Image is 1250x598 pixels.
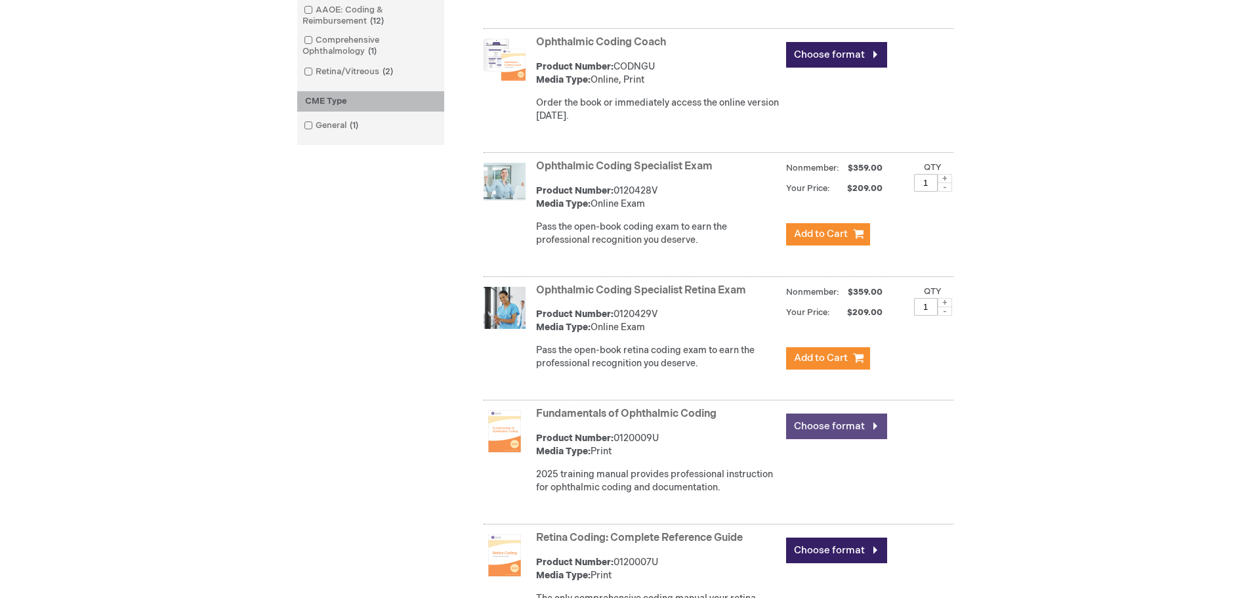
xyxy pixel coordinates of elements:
[536,96,780,123] div: Order the book or immediately access the online version [DATE].
[786,414,887,439] a: Choose format
[484,410,526,452] img: Fundamentals of Ophthalmic Coding
[301,4,441,28] a: AAOE: Coding & Reimbursement12
[536,557,614,568] strong: Product Number:
[536,446,591,457] strong: Media Type:
[536,198,591,209] strong: Media Type:
[832,307,885,318] span: $209.00
[786,347,870,370] button: Add to Cart
[536,468,780,494] p: 2025 training manual provides professional instruction for ophthalmic coding and documentation.
[301,66,398,78] a: Retina/Vitreous2
[484,534,526,576] img: Retina Coding: Complete Reference Guide
[786,160,839,177] strong: Nonmember:
[832,183,885,194] span: $209.00
[536,61,614,72] strong: Product Number:
[794,228,848,240] span: Add to Cart
[536,221,780,247] p: Pass the open-book coding exam to earn the professional recognition you deserve.
[346,120,362,131] span: 1
[536,432,780,458] div: 0120009U Print
[536,532,743,544] a: Retina Coding: Complete Reference Guide
[924,162,942,173] label: Qty
[846,287,885,297] span: $359.00
[536,570,591,581] strong: Media Type:
[924,286,942,297] label: Qty
[786,284,839,301] strong: Nonmember:
[484,39,526,81] img: Ophthalmic Coding Coach
[365,46,380,56] span: 1
[536,556,780,582] div: 0120007U Print
[484,287,526,329] img: Ophthalmic Coding Specialist Retina Exam
[536,344,780,370] p: Pass the open-book retina coding exam to earn the professional recognition you deserve.
[536,408,717,420] a: Fundamentals of Ophthalmic Coding
[536,36,666,49] a: Ophthalmic Coding Coach
[536,60,780,87] div: CODNGU Online, Print
[786,307,830,318] strong: Your Price:
[794,352,848,364] span: Add to Cart
[786,183,830,194] strong: Your Price:
[536,308,780,334] div: 0120429V Online Exam
[536,433,614,444] strong: Product Number:
[914,298,938,316] input: Qty
[536,284,746,297] a: Ophthalmic Coding Specialist Retina Exam
[786,223,870,246] button: Add to Cart
[297,91,444,112] div: CME Type
[536,74,591,85] strong: Media Type:
[536,322,591,333] strong: Media Type:
[786,42,887,68] a: Choose format
[536,184,780,211] div: 0120428V Online Exam
[536,160,713,173] a: Ophthalmic Coding Specialist Exam
[301,34,441,58] a: Comprehensive Ophthalmology1
[367,16,387,26] span: 12
[484,163,526,205] img: Ophthalmic Coding Specialist Exam
[846,163,885,173] span: $359.00
[536,309,614,320] strong: Product Number:
[301,119,364,132] a: General1
[914,174,938,192] input: Qty
[536,185,614,196] strong: Product Number:
[786,538,887,563] a: Choose format
[379,66,396,77] span: 2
